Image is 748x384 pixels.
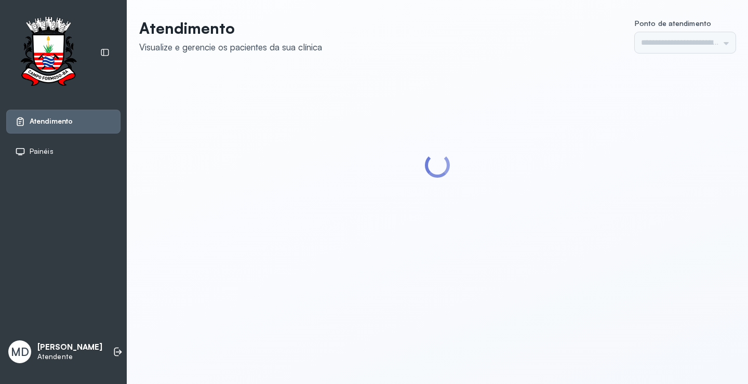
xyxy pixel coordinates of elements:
[30,117,73,126] span: Atendimento
[11,345,29,359] span: MD
[139,19,322,37] p: Atendimento
[30,147,54,156] span: Painéis
[11,17,86,89] img: Logotipo do estabelecimento
[37,352,102,361] p: Atendente
[635,19,711,28] span: Ponto de atendimento
[37,342,102,352] p: [PERSON_NAME]
[15,116,112,127] a: Atendimento
[139,42,322,52] div: Visualize e gerencie os pacientes da sua clínica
